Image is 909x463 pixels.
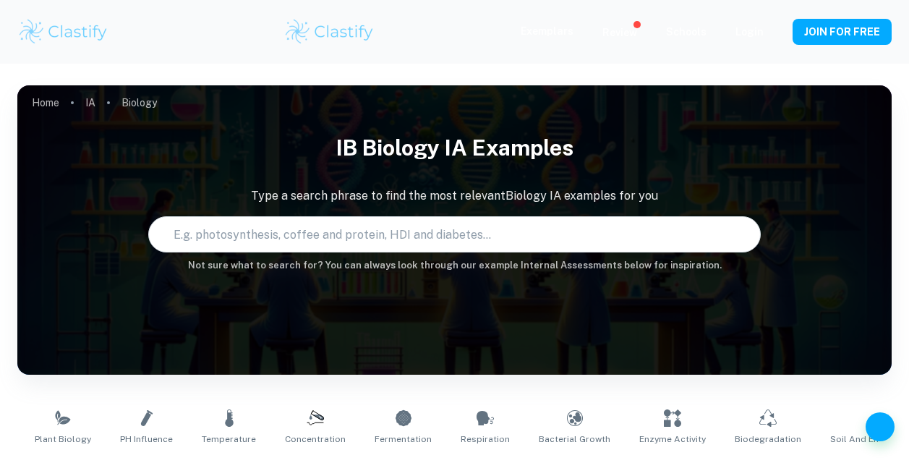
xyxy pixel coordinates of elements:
img: Clastify logo [283,17,375,46]
span: Concentration [285,433,346,446]
span: Fermentation [375,433,432,446]
input: E.g. photosynthesis, coffee and protein, HDI and diabetes... [149,214,732,255]
span: Plant Biology [35,433,91,446]
h6: Not sure what to search for? You can always look through our example Internal Assessments below f... [17,258,892,273]
button: Help and Feedback [866,412,895,441]
span: Biodegradation [735,433,801,446]
p: Type a search phrase to find the most relevant Biology IA examples for you [17,187,892,205]
a: Schools [666,26,707,38]
p: Exemplars [521,23,573,39]
img: Clastify logo [17,17,109,46]
span: Temperature [202,433,256,446]
h1: IB Biology IA examples [17,126,892,170]
span: pH Influence [120,433,173,446]
a: Login [735,26,764,38]
a: Home [32,93,59,113]
span: Respiration [461,433,510,446]
p: Review [602,25,637,41]
a: IA [85,93,95,113]
p: Biology [121,95,157,111]
span: Bacterial Growth [539,433,610,446]
button: Search [738,229,750,240]
button: JOIN FOR FREE [793,19,892,45]
span: Enzyme Activity [639,433,706,446]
